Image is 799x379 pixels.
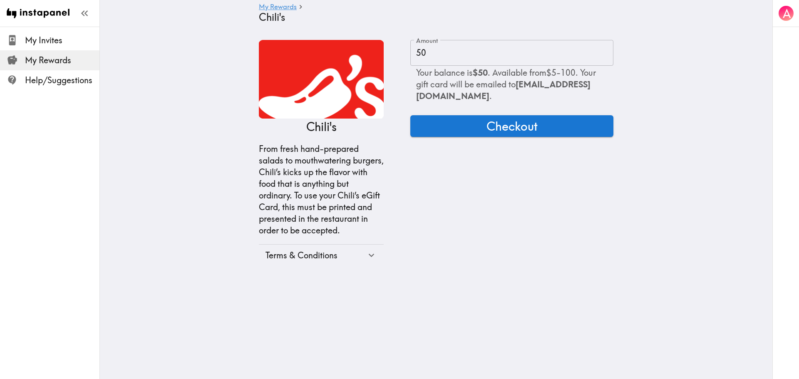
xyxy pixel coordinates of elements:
span: A [783,6,791,21]
a: My Rewards [259,3,297,11]
span: My Rewards [25,54,99,66]
span: [EMAIL_ADDRESS][DOMAIN_NAME] [416,79,591,101]
div: Terms & Conditions [266,250,366,261]
button: Checkout [410,115,613,137]
span: Your balance is . Available from $5 - 100 . Your gift card will be emailed to . [416,67,596,101]
span: Checkout [486,118,538,134]
b: $50 [473,67,488,78]
span: Help/Suggestions [25,74,99,86]
p: Chili's [306,119,337,135]
p: From fresh hand-prepared salads to mouthwatering burgers, Chili’s kicks up the flavor with food t... [259,143,384,236]
div: Terms & Conditions [259,245,384,266]
span: My Invites [25,35,99,46]
button: A [778,5,794,22]
img: Chili's [259,40,384,119]
h4: Chili's [259,11,607,23]
label: Amount [416,36,438,45]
